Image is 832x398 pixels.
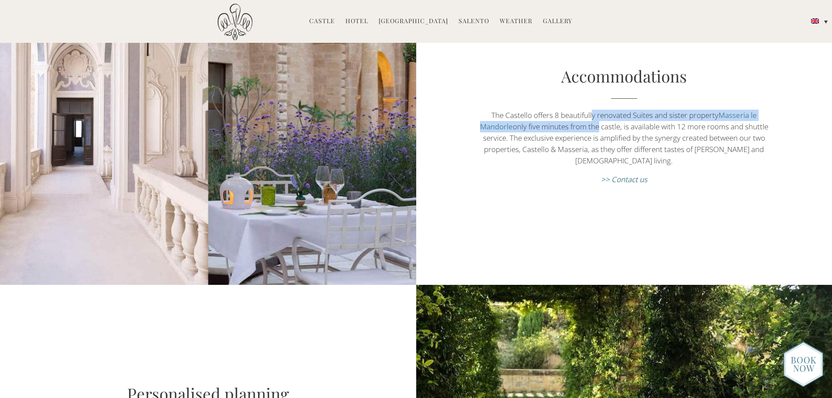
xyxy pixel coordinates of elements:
[459,17,489,27] a: Salento
[478,110,770,166] p: The Castello offers 8 beautifully renovated Suites and sister property only five minutes from the...
[379,17,448,27] a: [GEOGRAPHIC_DATA]
[601,174,647,184] a: >> Contact us
[500,17,532,27] a: Weather
[561,65,687,87] a: Accommodations
[543,17,572,27] a: Gallery
[345,17,368,27] a: Hotel
[784,341,823,387] img: enquire_today_weddings_page.png
[811,18,819,24] img: English
[784,342,823,387] img: new-booknow.png
[309,17,335,27] a: Castle
[217,3,252,41] img: Castello di Ugento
